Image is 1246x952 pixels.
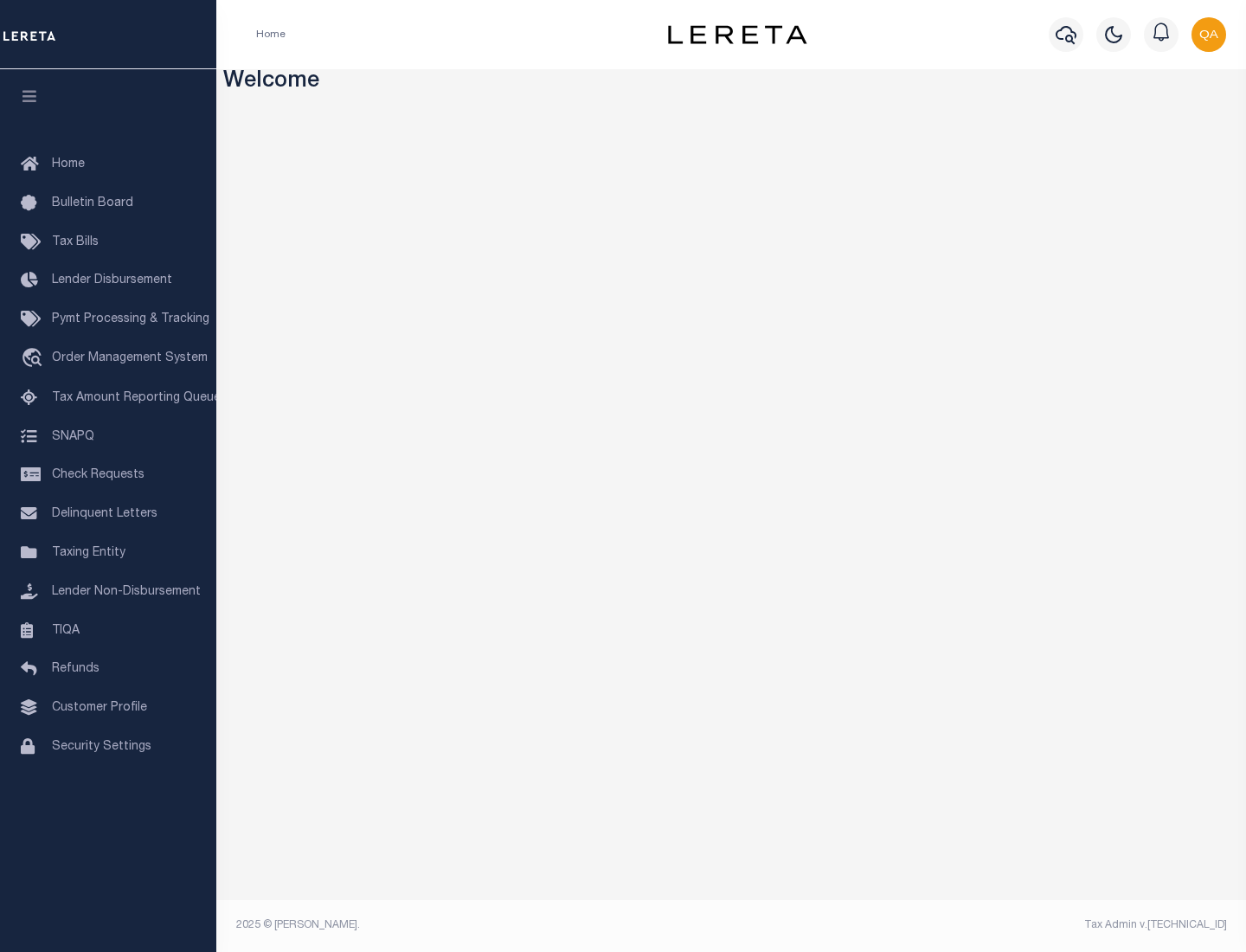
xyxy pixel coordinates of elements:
span: Home [52,158,85,170]
div: 2025 © [PERSON_NAME]. [223,917,732,933]
span: TIQA [52,624,80,636]
h3: Welcome [223,69,1240,96]
span: Lender Disbursement [52,274,172,286]
img: svg+xml;base64,PHN2ZyB4bWxucz0iaHR0cDovL3d3dy53My5vcmcvMjAwMC9zdmciIHBvaW50ZXItZXZlbnRzPSJub25lIi... [1191,17,1226,52]
span: Taxing Entity [52,547,125,559]
i: travel_explore [21,348,48,370]
span: Pymt Processing & Tracking [52,313,209,325]
span: Lender Non-Disbursement [52,586,201,598]
span: Check Requests [52,469,145,481]
span: SNAPQ [52,430,94,442]
span: Tax Bills [52,236,99,248]
span: Delinquent Letters [52,508,157,520]
li: Home [256,27,286,42]
span: Tax Amount Reporting Queue [52,392,221,404]
span: Customer Profile [52,702,147,714]
span: Security Settings [52,741,151,753]
span: Order Management System [52,352,208,364]
img: logo-dark.svg [668,25,806,44]
span: Refunds [52,663,100,675]
span: Bulletin Board [52,197,133,209]
div: Tax Admin v.[TECHNICAL_ID] [744,917,1227,933]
